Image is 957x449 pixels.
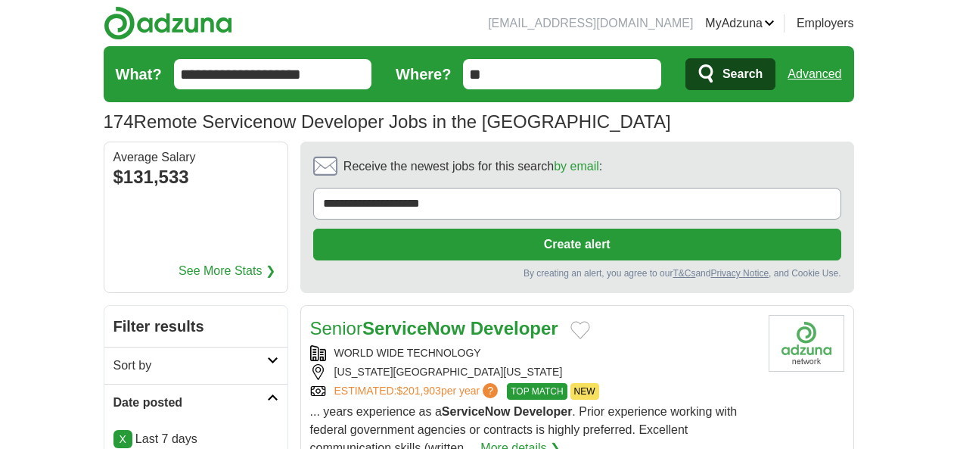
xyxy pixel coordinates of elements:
a: Sort by [104,347,287,384]
div: WORLD WIDE TECHNOLOGY [310,345,757,361]
strong: Developer [514,405,572,418]
label: What? [116,63,162,86]
h1: Remote Servicenow Developer Jobs in the [GEOGRAPHIC_DATA] [104,111,671,132]
span: Receive the newest jobs for this search : [343,157,602,176]
a: X [113,430,132,448]
label: Where? [396,63,451,86]
a: Advanced [788,59,841,89]
a: MyAdzuna [705,14,775,33]
p: Last 7 days [113,430,278,448]
span: 174 [104,108,134,136]
strong: ServiceNow [362,318,465,338]
a: See More Stats ❯ [179,262,275,280]
button: Add to favorite jobs [570,321,590,339]
img: Company logo [769,315,844,372]
span: ? [483,383,498,398]
h2: Sort by [113,357,267,375]
span: Search [722,59,763,89]
span: NEW [570,383,599,400]
img: Adzuna logo [104,6,232,40]
a: by email [554,160,599,173]
button: Search [685,58,775,90]
strong: ServiceNow [442,405,511,418]
a: Date posted [104,384,287,421]
li: [EMAIL_ADDRESS][DOMAIN_NAME] [488,14,693,33]
a: Privacy Notice [710,268,769,279]
span: TOP MATCH [507,383,567,400]
a: Employers [797,14,854,33]
button: Create alert [313,229,841,260]
strong: Developer [471,318,558,338]
a: T&Cs [673,268,695,279]
h2: Date posted [113,394,267,412]
h2: Filter results [104,306,287,347]
a: SeniorServiceNow Developer [310,318,558,338]
div: Average Salary [113,151,278,164]
a: ESTIMATED:$201,903per year? [334,383,502,400]
span: $201,903 [396,385,440,397]
div: By creating an alert, you agree to our and , and Cookie Use. [313,267,841,280]
div: $131,533 [113,164,278,191]
div: [US_STATE][GEOGRAPHIC_DATA][US_STATE] [310,364,757,380]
